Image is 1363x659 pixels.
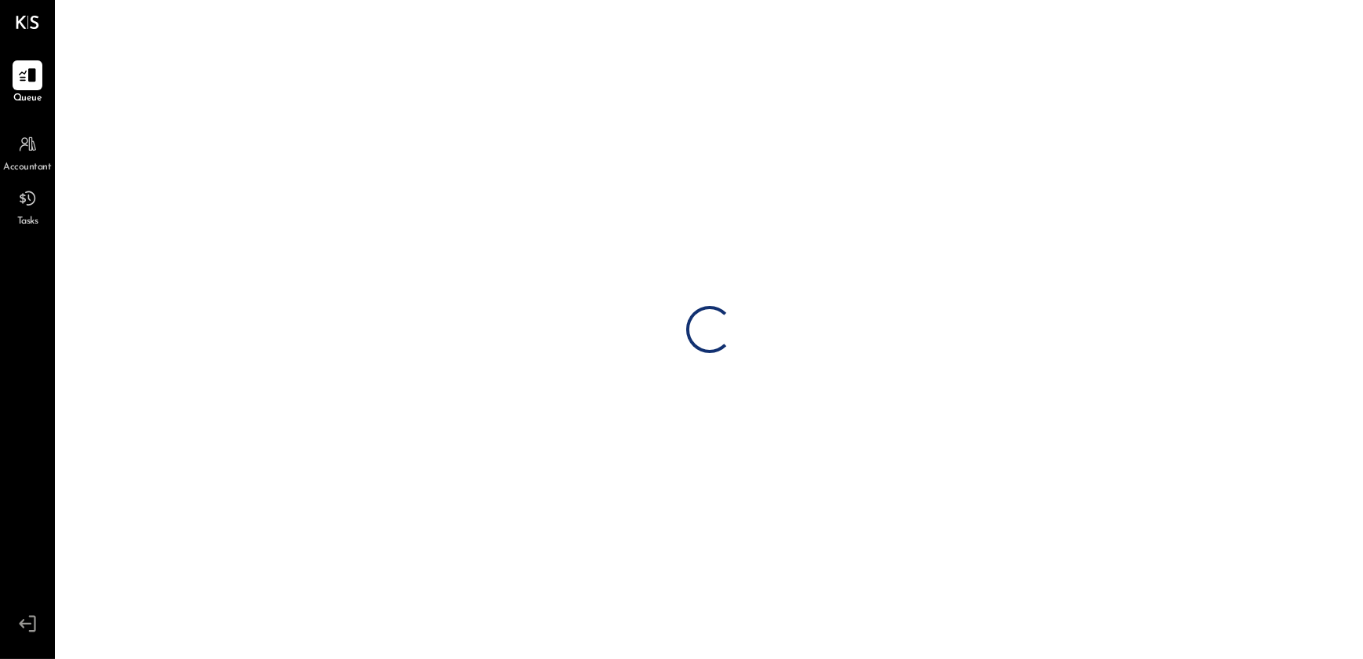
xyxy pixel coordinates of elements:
[1,129,54,175] a: Accountant
[17,215,38,229] span: Tasks
[4,161,52,175] span: Accountant
[1,184,54,229] a: Tasks
[1,60,54,106] a: Queue
[13,92,42,106] span: Queue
